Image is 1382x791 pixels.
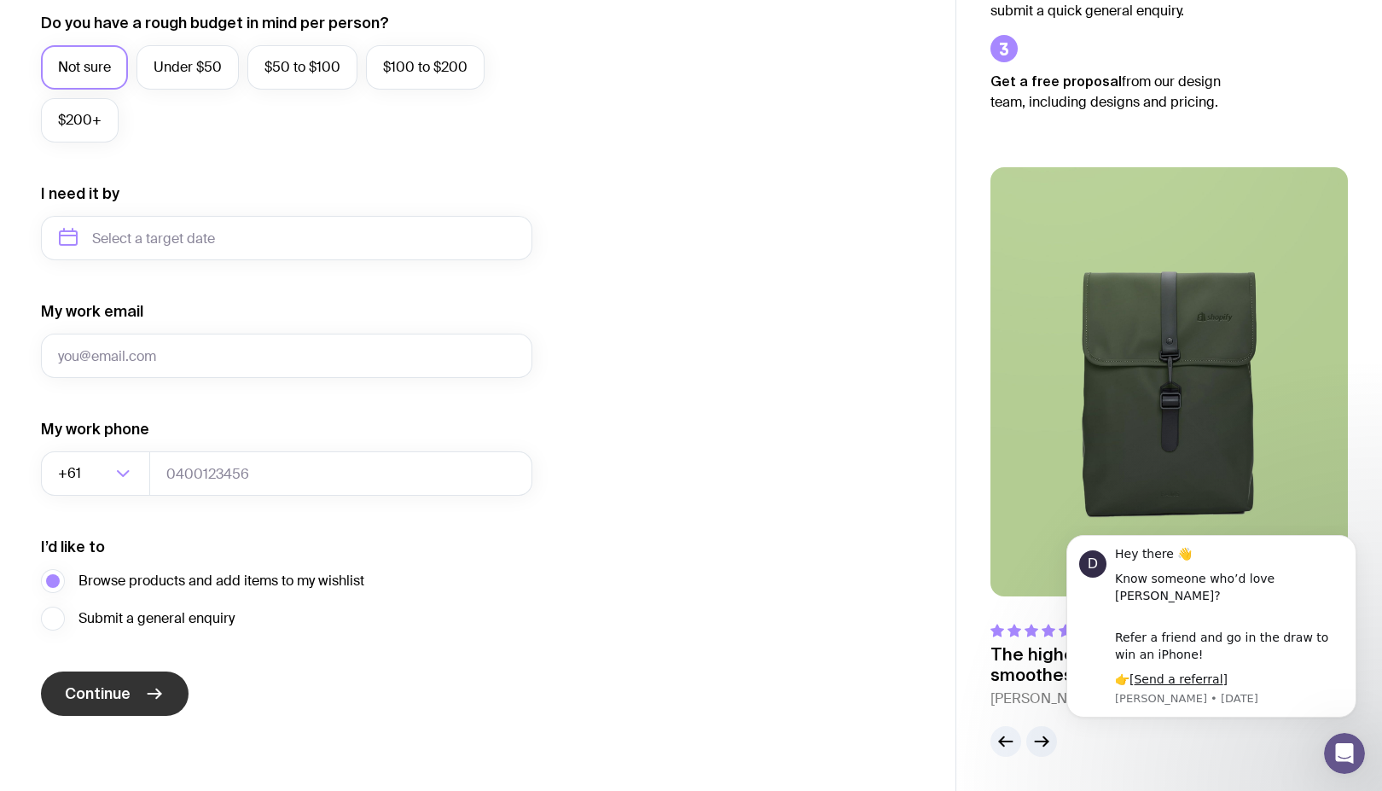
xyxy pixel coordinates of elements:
[149,451,532,496] input: 0400123456
[41,334,532,378] input: you@email.com
[58,451,84,496] span: +61
[41,98,119,142] label: $200+
[41,451,150,496] div: Search for option
[78,571,364,591] span: Browse products and add items to my wishlist
[41,537,105,557] label: I’d like to
[1041,526,1382,745] iframe: Intercom notifications message
[84,451,111,496] input: Search for option
[990,73,1122,89] strong: Get a free proposal
[1324,733,1365,774] iframe: Intercom live chat
[41,216,532,260] input: Select a target date
[41,183,119,204] label: I need it by
[41,419,149,439] label: My work phone
[247,45,357,90] label: $50 to $100
[65,683,131,704] span: Continue
[41,45,128,90] label: Not sure
[41,672,189,716] button: Continue
[366,45,485,90] label: $100 to $200
[136,45,239,90] label: Under $50
[41,13,389,33] label: Do you have a rough budget in mind per person?
[990,644,1348,685] p: The highest-quality merch with the smoothest ordering experience.
[41,301,143,322] label: My work email
[990,689,1348,709] cite: [PERSON_NAME] from
[78,608,235,629] span: Submit a general enquiry
[990,71,1246,113] p: from our design team, including designs and pricing.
